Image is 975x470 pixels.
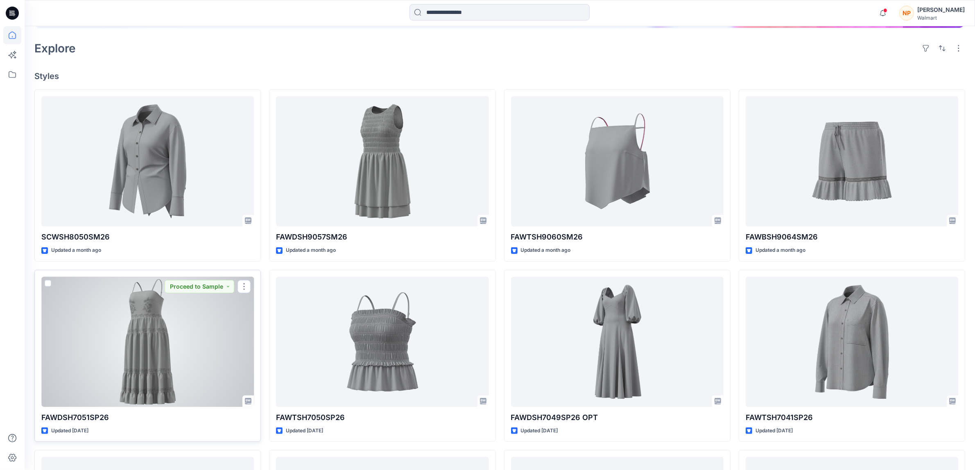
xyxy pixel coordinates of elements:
[41,277,254,407] a: FAWDSH7051SP26
[276,412,489,423] p: FAWTSH7050SP26
[276,96,489,226] a: FAWDSH9057SM26
[746,412,958,423] p: FAWTSH7041SP26
[917,15,965,21] div: Walmart
[756,427,793,435] p: Updated [DATE]
[746,277,958,407] a: FAWTSH7041SP26
[899,6,914,20] div: NP
[41,231,254,243] p: SCWSH8050SM26
[917,5,965,15] div: [PERSON_NAME]
[34,42,76,55] h2: Explore
[34,71,965,81] h4: Styles
[51,246,101,255] p: Updated a month ago
[286,427,323,435] p: Updated [DATE]
[521,427,558,435] p: Updated [DATE]
[276,277,489,407] a: FAWTSH7050SP26
[276,231,489,243] p: FAWDSH9057SM26
[521,246,571,255] p: Updated a month ago
[511,277,724,407] a: FAWDSH7049SP26 OPT
[756,246,805,255] p: Updated a month ago
[511,231,724,243] p: FAWTSH9060SM26
[511,412,724,423] p: FAWDSH7049SP26 OPT
[286,246,336,255] p: Updated a month ago
[746,231,958,243] p: FAWBSH9064SM26
[41,96,254,226] a: SCWSH8050SM26
[511,96,724,226] a: FAWTSH9060SM26
[41,412,254,423] p: FAWDSH7051SP26
[746,96,958,226] a: FAWBSH9064SM26
[51,427,88,435] p: Updated [DATE]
